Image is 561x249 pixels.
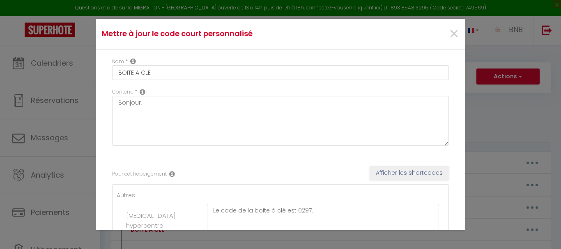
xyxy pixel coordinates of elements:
[140,89,145,95] i: Replacable content
[449,22,459,46] span: ×
[449,25,459,43] button: Close
[117,191,135,200] label: Autres
[112,65,449,80] input: Custom code name
[130,58,136,64] i: Custom short code name
[169,171,175,177] i: Rental
[126,211,176,240] label: [MEDICAL_DATA] hypercentre proche gare
[112,58,124,66] label: Nom
[102,28,336,39] h4: Mettre à jour le code court personnalisé
[112,170,167,178] label: Pour cet hébergement
[370,166,449,180] button: Afficher les shortcodes
[112,88,133,96] label: Contenu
